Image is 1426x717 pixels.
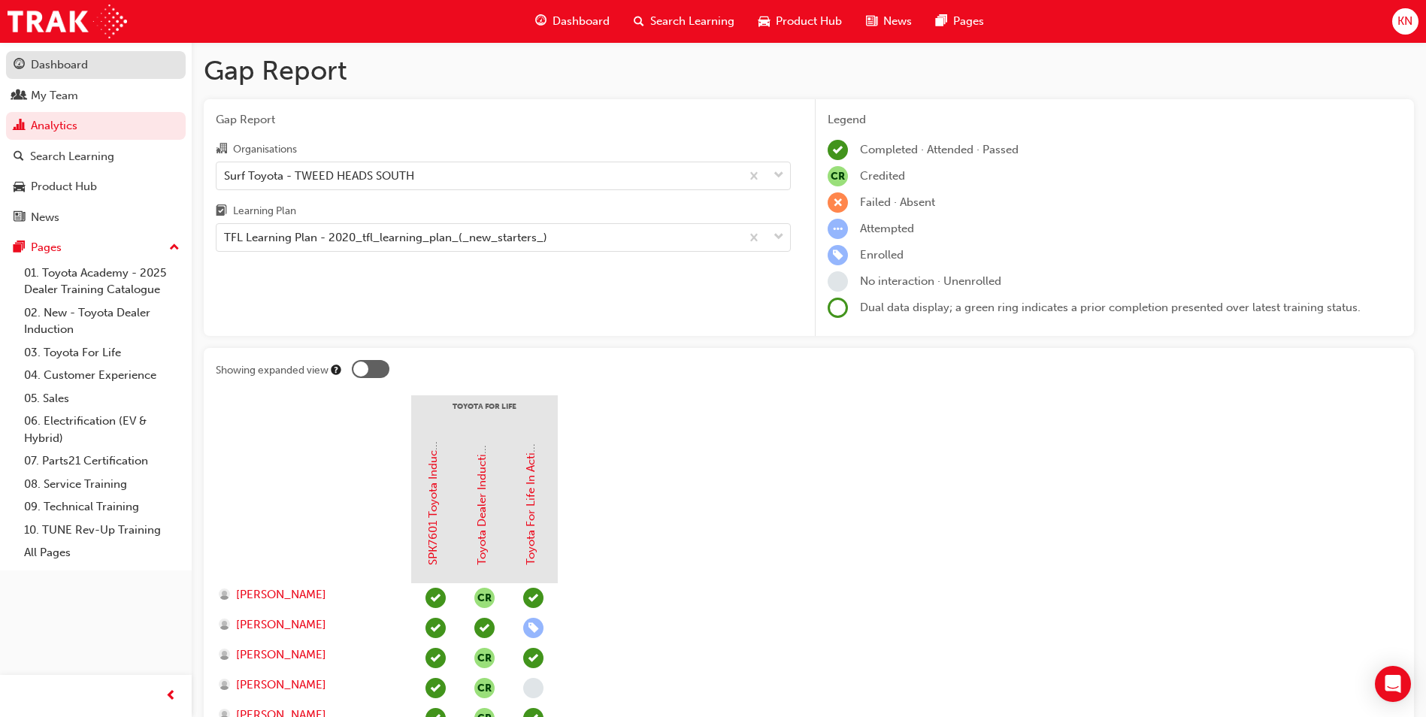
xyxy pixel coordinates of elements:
[860,301,1361,314] span: Dual data display; a green ring indicates a prior completion presented over latest training status.
[622,6,746,37] a: search-iconSearch Learning
[216,205,227,219] span: learningplan-icon
[6,48,186,234] button: DashboardMy TeamAnalyticsSearch LearningProduct HubNews
[523,588,543,608] span: learningRecordVerb_ATTEND-icon
[860,195,935,209] span: Failed · Absent
[883,13,912,30] span: News
[535,12,546,31] span: guage-icon
[650,13,734,30] span: Search Learning
[860,274,1001,288] span: No interaction · Unenrolled
[828,111,1402,129] div: Legend
[224,167,414,184] div: Surf Toyota - TWEED HEADS SOUTH
[14,241,25,255] span: pages-icon
[18,495,186,519] a: 09. Technical Training
[1397,13,1412,30] span: KN
[18,341,186,365] a: 03. Toyota For Life
[18,410,186,449] a: 06. Electrification (EV & Hybrid)
[6,204,186,231] a: News
[219,646,397,664] a: [PERSON_NAME]
[860,248,904,262] span: Enrolled
[828,245,848,265] span: learningRecordVerb_ENROLL-icon
[14,180,25,194] span: car-icon
[425,618,446,638] span: learningRecordVerb_PASS-icon
[828,271,848,292] span: learningRecordVerb_NONE-icon
[474,618,495,638] span: learningRecordVerb_PASS-icon
[774,228,784,247] span: down-icon
[219,676,397,694] a: [PERSON_NAME]
[219,586,397,604] a: [PERSON_NAME]
[523,648,543,668] span: learningRecordVerb_ATTEND-icon
[233,142,297,157] div: Organisations
[18,519,186,542] a: 10. TUNE Rev-Up Training
[776,13,842,30] span: Product Hub
[14,211,25,225] span: news-icon
[523,6,622,37] a: guage-iconDashboard
[216,143,227,156] span: organisation-icon
[474,588,495,608] button: null-icon
[6,173,186,201] a: Product Hub
[6,82,186,110] a: My Team
[329,363,343,377] div: Tooltip anchor
[474,648,495,668] button: null-icon
[425,588,446,608] span: learningRecordVerb_COMPLETE-icon
[474,678,495,698] span: null-icon
[236,646,326,664] span: [PERSON_NAME]
[523,618,543,638] span: learningRecordVerb_ENROLL-icon
[924,6,996,37] a: pages-iconPages
[14,59,25,72] span: guage-icon
[828,140,848,160] span: learningRecordVerb_COMPLETE-icon
[411,395,558,433] div: Toyota For Life
[224,229,547,247] div: TFL Learning Plan - 2020_tfl_learning_plan_(_new_starters_)
[216,111,791,129] span: Gap Report
[6,143,186,171] a: Search Learning
[31,56,88,74] div: Dashboard
[854,6,924,37] a: news-iconNews
[8,5,127,38] img: Trak
[860,143,1019,156] span: Completed · Attended · Passed
[14,89,25,103] span: people-icon
[746,6,854,37] a: car-iconProduct Hub
[6,234,186,262] button: Pages
[31,209,59,226] div: News
[634,12,644,31] span: search-icon
[426,368,440,565] a: SPK7601 Toyota Induction (eLearning)
[14,120,25,133] span: chart-icon
[774,166,784,186] span: down-icon
[18,364,186,387] a: 04. Customer Experience
[953,13,984,30] span: Pages
[219,616,397,634] a: [PERSON_NAME]
[1375,666,1411,702] div: Open Intercom Messenger
[204,54,1414,87] h1: Gap Report
[31,239,62,256] div: Pages
[425,648,446,668] span: learningRecordVerb_COMPLETE-icon
[828,166,848,186] span: null-icon
[236,676,326,694] span: [PERSON_NAME]
[553,13,610,30] span: Dashboard
[233,204,296,219] div: Learning Plan
[30,148,114,165] div: Search Learning
[18,449,186,473] a: 07. Parts21 Certification
[18,262,186,301] a: 01. Toyota Academy - 2025 Dealer Training Catalogue
[18,301,186,341] a: 02. New - Toyota Dealer Induction
[6,51,186,79] a: Dashboard
[18,473,186,496] a: 08. Service Training
[425,678,446,698] span: learningRecordVerb_PASS-icon
[165,687,177,706] span: prev-icon
[6,112,186,140] a: Analytics
[1392,8,1418,35] button: KN
[236,586,326,604] span: [PERSON_NAME]
[14,150,24,164] span: search-icon
[524,334,537,565] a: Toyota For Life In Action - Virtual Classroom
[216,363,328,378] div: Showing expanded view
[523,678,543,698] span: learningRecordVerb_NONE-icon
[860,222,914,235] span: Attempted
[18,541,186,564] a: All Pages
[169,238,180,258] span: up-icon
[860,169,905,183] span: Credited
[828,219,848,239] span: learningRecordVerb_ATTEMPT-icon
[31,87,78,104] div: My Team
[18,387,186,410] a: 05. Sales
